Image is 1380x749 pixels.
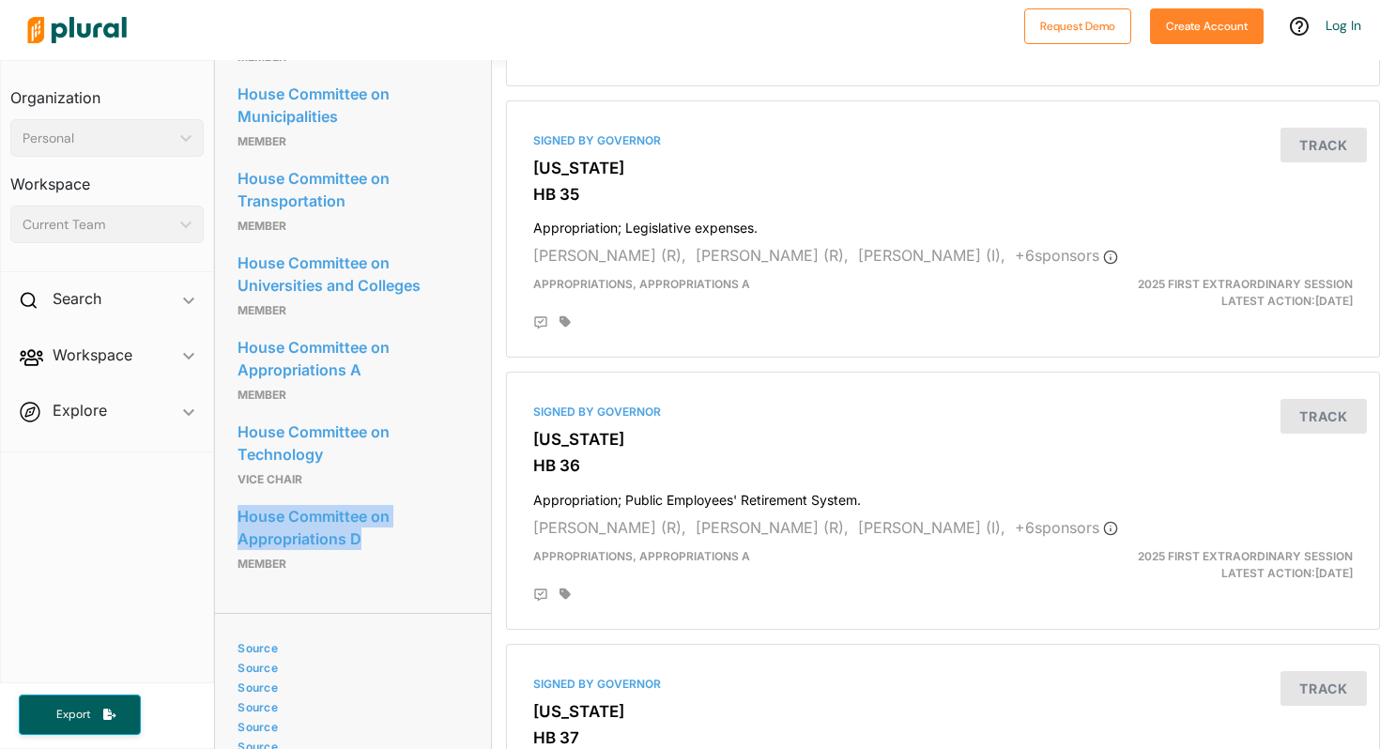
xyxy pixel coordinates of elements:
[1150,8,1264,44] button: Create Account
[533,185,1353,204] h3: HB 35
[238,249,468,299] a: House Committee on Universities and Colleges
[1015,246,1118,265] span: + 6 sponsor s
[1280,399,1367,434] button: Track
[533,676,1353,693] div: Signed by Governor
[23,215,173,235] div: Current Team
[533,246,686,265] span: [PERSON_NAME] (R),
[533,315,548,330] div: Add Position Statement
[238,418,468,468] a: House Committee on Technology
[560,588,571,601] div: Add tags
[533,404,1353,420] div: Signed by Governor
[1138,549,1353,563] span: 2025 First Extraordinary Session
[238,700,462,714] a: Source
[238,80,468,130] a: House Committee on Municipalities
[238,468,468,491] p: Vice Chair
[23,129,173,148] div: Personal
[533,483,1353,509] h4: Appropriation; Public Employees' Retirement System.
[1024,8,1131,44] button: Request Demo
[533,277,750,291] span: Appropriations, Appropriations A
[1024,15,1131,35] a: Request Demo
[533,518,686,537] span: [PERSON_NAME] (R),
[858,246,1005,265] span: [PERSON_NAME] (I),
[696,518,849,537] span: [PERSON_NAME] (R),
[238,661,462,675] a: Source
[238,215,468,237] p: Member
[238,502,468,553] a: House Committee on Appropriations D
[533,456,1353,475] h3: HB 36
[238,164,468,215] a: House Committee on Transportation
[533,159,1353,177] h3: [US_STATE]
[1015,518,1118,537] span: + 6 sponsor s
[238,720,462,734] a: Source
[43,707,103,723] span: Export
[10,157,204,198] h3: Workspace
[238,553,468,575] p: Member
[1084,276,1367,310] div: Latest Action: [DATE]
[1150,15,1264,35] a: Create Account
[238,680,462,695] a: Source
[238,641,462,655] a: Source
[53,288,101,309] h2: Search
[533,430,1353,449] h3: [US_STATE]
[238,384,468,406] p: Member
[238,130,468,153] p: Member
[696,246,849,265] span: [PERSON_NAME] (R),
[858,518,1005,537] span: [PERSON_NAME] (I),
[533,549,750,563] span: Appropriations, Appropriations A
[533,211,1353,237] h4: Appropriation; Legislative expenses.
[1280,128,1367,162] button: Track
[10,70,204,112] h3: Organization
[533,702,1353,721] h3: [US_STATE]
[533,132,1353,149] div: Signed by Governor
[533,728,1353,747] h3: HB 37
[560,315,571,329] div: Add tags
[238,299,468,322] p: Member
[19,695,141,735] button: Export
[1326,17,1361,34] a: Log In
[533,588,548,603] div: Add Position Statement
[1280,671,1367,706] button: Track
[238,333,468,384] a: House Committee on Appropriations A
[1138,277,1353,291] span: 2025 First Extraordinary Session
[1084,548,1367,582] div: Latest Action: [DATE]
